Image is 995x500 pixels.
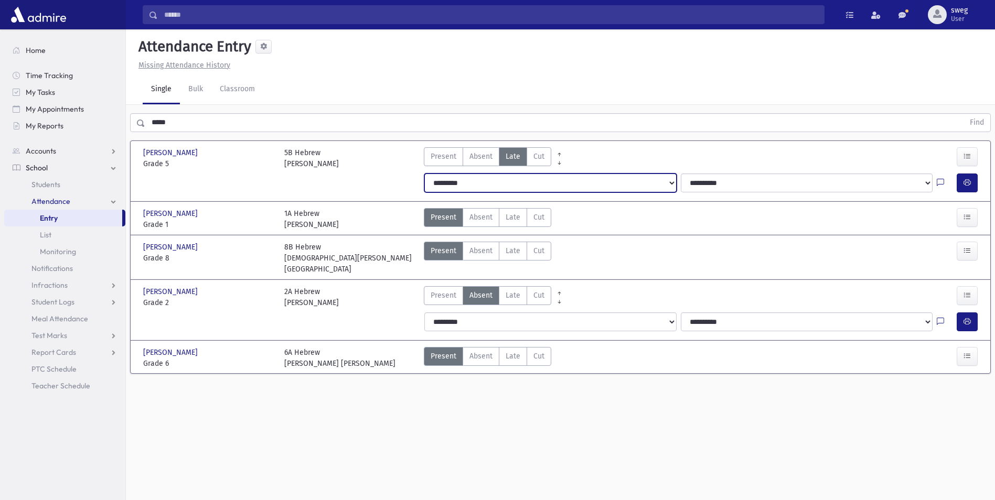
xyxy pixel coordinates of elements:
a: Meal Attendance [4,310,125,327]
a: Test Marks [4,327,125,344]
span: Late [506,151,520,162]
span: Cut [533,351,544,362]
span: [PERSON_NAME] [143,286,200,297]
span: Teacher Schedule [31,381,90,390]
span: [PERSON_NAME] [143,242,200,253]
a: List [4,226,125,243]
span: User [951,15,968,23]
span: Absent [469,351,493,362]
span: [PERSON_NAME] [143,147,200,158]
span: List [40,230,51,240]
span: Late [506,212,520,223]
div: AttTypes [424,208,551,230]
u: Missing Attendance History [138,61,230,70]
span: Cut [533,245,544,256]
span: Infractions [31,280,68,290]
a: Home [4,42,125,59]
span: Cut [533,290,544,301]
span: sweg [951,6,968,15]
span: Present [431,351,456,362]
span: My Reports [26,121,63,131]
span: Late [506,351,520,362]
span: Test Marks [31,331,67,340]
span: School [26,163,48,172]
div: 5B Hebrew [PERSON_NAME] [284,147,339,169]
a: Accounts [4,143,125,159]
span: My Tasks [26,88,55,97]
div: AttTypes [424,242,551,275]
span: Present [431,212,456,223]
span: Accounts [26,146,56,156]
a: Attendance [4,193,125,210]
span: Grade 2 [143,297,274,308]
span: [PERSON_NAME] [143,208,200,219]
span: Student Logs [31,297,74,307]
span: Meal Attendance [31,314,88,323]
span: Grade 8 [143,253,274,264]
span: Time Tracking [26,71,73,80]
span: Cut [533,212,544,223]
div: AttTypes [424,147,551,169]
a: Report Cards [4,344,125,361]
a: School [4,159,125,176]
input: Search [158,5,824,24]
h5: Attendance Entry [134,38,251,56]
span: Monitoring [40,247,76,256]
span: Grade 5 [143,158,274,169]
span: Absent [469,245,493,256]
span: [PERSON_NAME] [143,347,200,358]
span: PTC Schedule [31,364,77,374]
a: My Appointments [4,101,125,117]
span: My Appointments [26,104,84,114]
a: Notifications [4,260,125,277]
a: Student Logs [4,294,125,310]
a: Single [143,75,180,104]
span: Grade 1 [143,219,274,230]
a: Infractions [4,277,125,294]
img: AdmirePro [8,4,69,25]
div: 8B Hebrew [DEMOGRAPHIC_DATA][PERSON_NAME][GEOGRAPHIC_DATA] [284,242,415,275]
div: 6A Hebrew [PERSON_NAME] [PERSON_NAME] [284,347,395,369]
a: Students [4,176,125,193]
span: Home [26,46,46,55]
a: Bulk [180,75,211,104]
span: Late [506,245,520,256]
span: Notifications [31,264,73,273]
button: Find [964,114,990,132]
a: Missing Attendance History [134,61,230,70]
span: Entry [40,213,58,223]
a: PTC Schedule [4,361,125,377]
span: Grade 6 [143,358,274,369]
span: Absent [469,151,493,162]
span: Students [31,180,60,189]
div: 1A Hebrew [PERSON_NAME] [284,208,339,230]
span: Attendance [31,197,70,206]
span: Present [431,245,456,256]
span: Cut [533,151,544,162]
a: My Tasks [4,84,125,101]
span: Report Cards [31,347,76,357]
div: 2A Hebrew [PERSON_NAME] [284,286,339,308]
span: Present [431,290,456,301]
a: Classroom [211,75,263,104]
span: Late [506,290,520,301]
div: AttTypes [424,347,551,369]
span: Absent [469,212,493,223]
a: Time Tracking [4,67,125,84]
div: AttTypes [424,286,551,308]
a: Monitoring [4,243,125,260]
span: Absent [469,290,493,301]
a: My Reports [4,117,125,134]
a: Entry [4,210,122,226]
span: Present [431,151,456,162]
a: Teacher Schedule [4,377,125,394]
